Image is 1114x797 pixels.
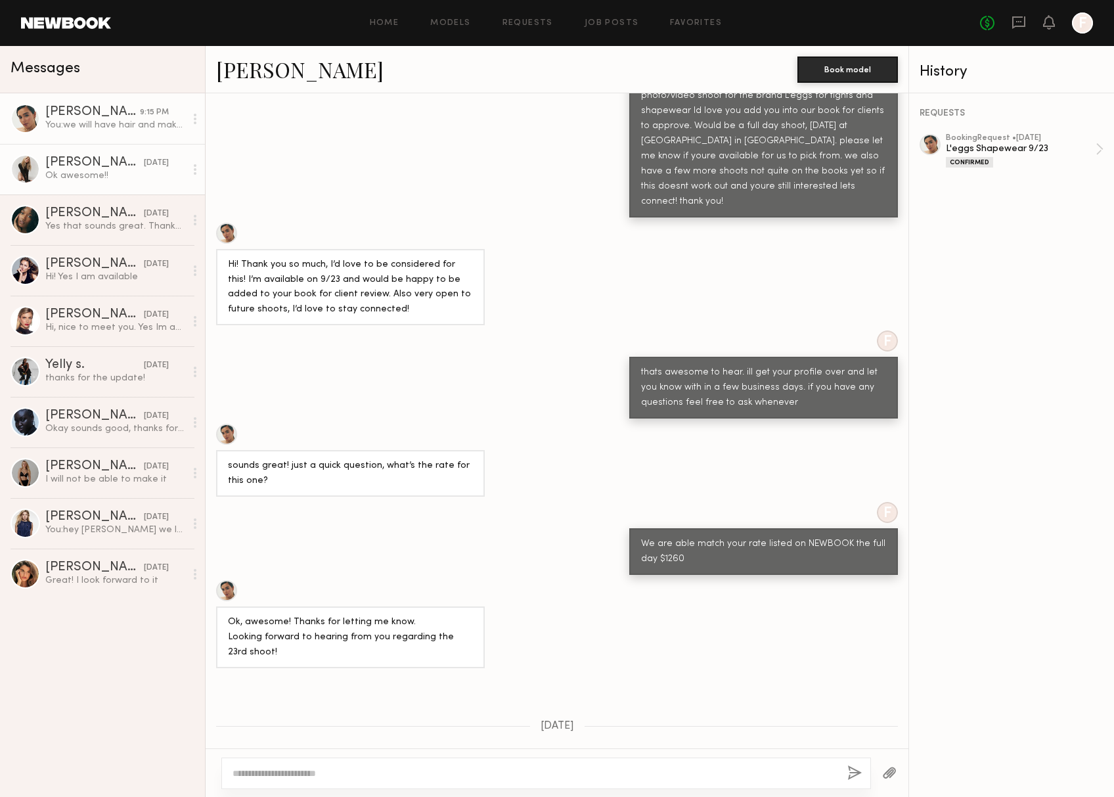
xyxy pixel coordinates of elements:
[920,109,1103,118] div: REQUESTS
[45,372,185,384] div: thanks for the update!
[797,63,898,74] a: Book model
[140,106,169,119] div: 9:15 PM
[45,258,144,271] div: [PERSON_NAME]
[670,19,722,28] a: Favorites
[45,561,144,574] div: [PERSON_NAME]
[45,106,140,119] div: [PERSON_NAME]
[45,156,144,170] div: [PERSON_NAME]
[1072,12,1093,34] a: F
[228,459,473,489] div: sounds great! just a quick question, what’s the rate for this one?
[45,574,185,587] div: Great! I look forward to it
[144,208,169,220] div: [DATE]
[641,74,886,210] div: Hey [PERSON_NAME] We love your look, I am casting a photo/video shoot for the brand L'eggs for ti...
[45,511,144,524] div: [PERSON_NAME]
[144,359,169,372] div: [DATE]
[45,473,185,486] div: I will not be able to make it
[946,157,993,168] div: Confirmed
[228,258,473,318] div: Hi! Thank you so much, I’d love to be considered for this! I’m available on 9/23 and would be hap...
[216,55,384,83] a: [PERSON_NAME]
[920,64,1103,80] div: History
[45,170,185,182] div: Ok awesome!!
[370,19,399,28] a: Home
[228,615,473,660] div: Ok, awesome! Thanks for letting me know. Looking forward to hearing from you regarding the 23rd s...
[45,207,144,220] div: [PERSON_NAME]
[585,19,639,28] a: Job Posts
[11,61,80,76] span: Messages
[430,19,470,28] a: Models
[144,258,169,271] div: [DATE]
[45,271,185,283] div: Hi! Yes I am available
[45,119,185,131] div: You: we will have hair and make up on set.. so i would say just clean hair
[45,220,185,233] div: Yes that sounds great. Thankyou
[641,537,886,567] div: We are able match your rate listed on NEWBOOK the full day $1260
[45,524,185,536] div: You: hey [PERSON_NAME] we love your look, I am casting a photo/video shoot for the brand L'eggs f...
[641,365,886,411] div: thats awesome to hear. ill get your profile over and let you know with in a few business days. if...
[502,19,553,28] a: Requests
[797,57,898,83] button: Book model
[45,422,185,435] div: Okay sounds good, thanks for the update!
[144,511,169,524] div: [DATE]
[946,143,1096,155] div: L'eggs Shapewear 9/23
[45,321,185,334] div: Hi, nice to meet you. Yes Im available. Also, my Instagram is @meggirll. Thank you!
[45,409,144,422] div: [PERSON_NAME]
[946,134,1103,168] a: bookingRequest •[DATE]L'eggs Shapewear 9/23Confirmed
[946,134,1096,143] div: booking Request • [DATE]
[45,460,144,473] div: [PERSON_NAME]
[144,309,169,321] div: [DATE]
[144,461,169,473] div: [DATE]
[144,157,169,170] div: [DATE]
[144,410,169,422] div: [DATE]
[144,562,169,574] div: [DATE]
[45,359,144,372] div: Yelly s.
[45,308,144,321] div: [PERSON_NAME]
[541,721,574,732] span: [DATE]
